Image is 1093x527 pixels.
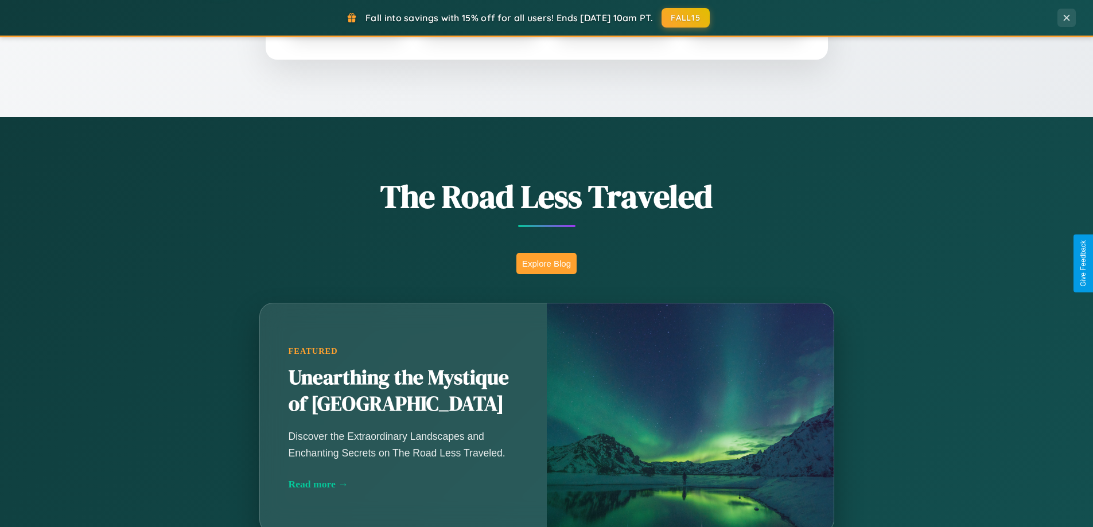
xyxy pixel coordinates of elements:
p: Discover the Extraordinary Landscapes and Enchanting Secrets on The Road Less Traveled. [289,428,518,460]
div: Featured [289,346,518,356]
button: FALL15 [662,8,710,28]
h1: The Road Less Traveled [203,174,891,218]
button: Explore Blog [516,253,577,274]
div: Give Feedback [1079,240,1087,287]
span: Fall into savings with 15% off for all users! Ends [DATE] 10am PT. [365,12,653,24]
div: Read more → [289,478,518,490]
h2: Unearthing the Mystique of [GEOGRAPHIC_DATA] [289,365,518,417]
